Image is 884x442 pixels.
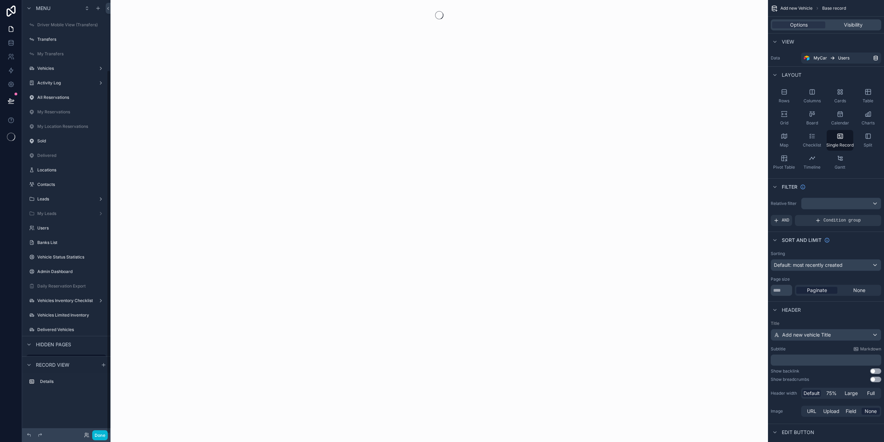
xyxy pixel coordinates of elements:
a: Markdown [853,346,881,352]
div: Show breadcrumbs [771,377,809,382]
span: None [865,408,877,415]
label: Relative filter [771,201,798,206]
span: Add new Vehicle [780,6,813,11]
span: Board [806,120,818,126]
a: My Transfers [26,48,106,59]
span: Cards [834,98,846,104]
div: scrollable content [22,373,110,394]
span: Field [846,408,856,415]
button: Gantt [827,152,853,173]
span: Calendar [831,120,849,126]
button: Timeline [799,152,825,173]
span: Checklist [803,142,821,148]
a: Delivered [26,150,106,161]
label: Vehicles Inventory Checklist [37,298,95,303]
a: My Leads [26,208,106,219]
label: Sold [37,138,105,144]
a: Banks List [26,237,106,248]
button: Cards [827,86,853,106]
span: Options [790,21,808,28]
span: Header [782,307,801,313]
a: Activity Log [26,77,106,88]
label: My Reservations [37,109,105,115]
label: Sorting [771,251,785,256]
span: Charts [862,120,875,126]
button: Charts [855,108,881,129]
label: Details [40,379,104,384]
label: Leads [37,196,95,202]
label: Vehicle Status Statistics [37,254,105,260]
label: My Leads [37,211,95,216]
button: Grid [771,108,797,129]
a: Transfers [26,34,106,45]
button: Default: most recently created [771,259,881,271]
label: My Transfers [37,51,105,57]
a: MyCarUsers [801,53,881,64]
span: Default [804,390,820,397]
label: Driver Mobile View (Transfers) [37,22,105,28]
label: Page size [771,276,790,282]
button: Table [855,86,881,106]
a: Users [26,223,106,234]
span: Record view [36,361,69,368]
span: AND [782,218,789,223]
span: 75% [826,390,837,397]
span: URL [807,408,816,415]
div: scrollable content [771,355,881,366]
label: Contacts [37,182,105,187]
label: All Reservations [37,95,105,100]
label: Delivered Vehicles [37,327,105,332]
a: Driver Mobile View (Transfers) [26,19,106,30]
button: Calendar [827,108,853,129]
label: Activity Log [37,80,95,86]
span: Add new vehicle Title [782,331,831,338]
a: Delivered Vehicles [26,324,106,335]
a: Vehicles [26,63,106,74]
span: Hidden pages [36,341,71,348]
span: Visibility [844,21,863,28]
button: Add new vehicle Title [771,329,881,341]
label: Admin Dashboard [37,269,105,274]
span: Paginate [807,287,827,294]
span: Timeline [804,164,820,170]
div: Show backlink [771,368,799,374]
a: My Location Reservations [26,121,106,132]
span: Large [845,390,858,397]
label: Data [771,55,798,61]
a: Add new Vehicle [26,355,106,366]
label: Subtitle [771,346,786,352]
label: Users [37,225,105,231]
button: Rows [771,86,797,106]
a: Sold [26,135,106,147]
span: Upload [823,408,839,415]
span: Single Record [826,142,854,148]
span: Menu [36,5,50,12]
span: Sort And Limit [782,237,821,244]
a: Admin Dashboard [26,266,106,277]
label: Locations [37,167,105,173]
a: Contacts [26,179,106,190]
span: Layout [782,72,801,78]
label: Header width [771,391,798,396]
label: Vehicles Limited Inventory [37,312,105,318]
span: Base record [822,6,846,11]
button: Map [771,130,797,151]
span: Grid [780,120,788,126]
button: Split [855,130,881,151]
span: Pivot Table [773,164,795,170]
a: All Reservations [26,92,106,103]
button: Pivot Table [771,152,797,173]
span: Markdown [860,346,881,352]
span: None [853,287,865,294]
button: Board [799,108,825,129]
label: My Location Reservations [37,124,105,129]
label: Transfers [37,37,105,42]
span: Gantt [835,164,845,170]
label: Daily Reservation Export [37,283,105,289]
label: Image [771,408,798,414]
button: Checklist [799,130,825,151]
span: Filter [782,184,797,190]
a: Daily Reservation Export [26,281,106,292]
span: Users [838,55,849,61]
span: View [782,38,794,45]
